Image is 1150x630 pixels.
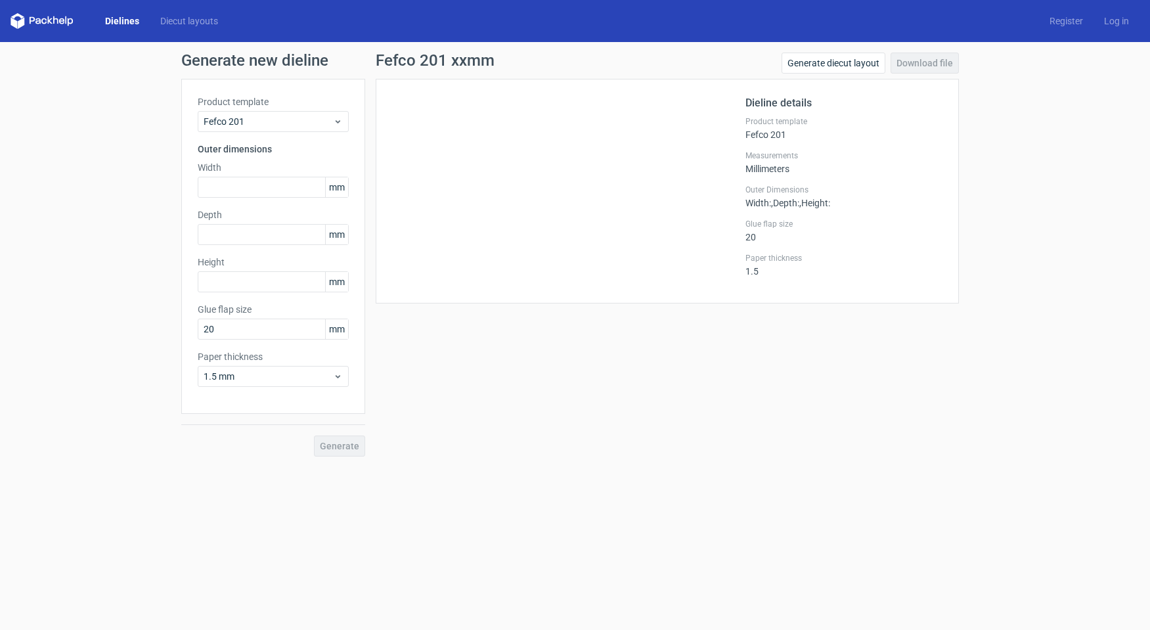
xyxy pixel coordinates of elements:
a: Dielines [95,14,150,28]
span: Fefco 201 [204,115,333,128]
div: 20 [745,219,942,242]
a: Register [1039,14,1094,28]
label: Glue flap size [745,219,942,229]
span: mm [325,272,348,292]
label: Outer Dimensions [745,185,942,195]
h1: Fefco 201 xxmm [376,53,495,68]
label: Measurements [745,150,942,161]
h1: Generate new dieline [181,53,969,68]
label: Glue flap size [198,303,349,316]
h3: Outer dimensions [198,143,349,156]
div: Millimeters [745,150,942,174]
a: Generate diecut layout [782,53,885,74]
a: Diecut layouts [150,14,229,28]
div: 1.5 [745,253,942,277]
h2: Dieline details [745,95,942,111]
label: Paper thickness [198,350,349,363]
span: 1.5 mm [204,370,333,383]
label: Paper thickness [745,253,942,263]
span: mm [325,177,348,197]
label: Product template [745,116,942,127]
div: Fefco 201 [745,116,942,140]
label: Product template [198,95,349,108]
span: mm [325,319,348,339]
span: Width : [745,198,771,208]
a: Log in [1094,14,1139,28]
span: , Height : [799,198,830,208]
label: Depth [198,208,349,221]
label: Height [198,256,349,269]
label: Width [198,161,349,174]
span: , Depth : [771,198,799,208]
span: mm [325,225,348,244]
